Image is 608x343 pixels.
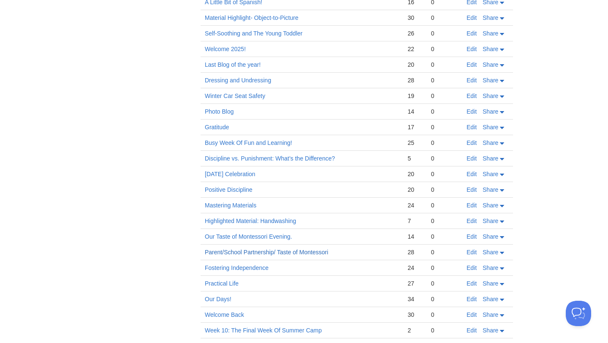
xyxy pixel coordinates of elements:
span: Share [483,280,498,287]
div: 0 [431,76,458,84]
a: Welcome 2025! [205,46,246,52]
a: Our Days! [205,296,231,302]
a: Gratitude [205,124,229,131]
span: Share [483,249,498,256]
span: Share [483,46,498,52]
div: 0 [431,327,458,334]
div: 2 [407,327,422,334]
a: Edit [467,218,477,224]
a: Material Highlight- Object-to-Picture [205,14,299,21]
span: Share [483,93,498,99]
div: 0 [431,14,458,22]
div: 0 [431,233,458,240]
a: Discipline vs. Punishment: What’s the Difference? [205,155,335,162]
div: 28 [407,76,422,84]
a: Practical Life [205,280,239,287]
a: Edit [467,77,477,84]
div: 0 [431,186,458,193]
a: Edit [467,233,477,240]
div: 24 [407,264,422,272]
a: Welcome Back [205,311,244,318]
span: Share [483,264,498,271]
a: Edit [467,311,477,318]
div: 30 [407,14,422,22]
div: 0 [431,248,458,256]
div: 0 [431,123,458,131]
div: 26 [407,30,422,37]
a: [DATE] Celebration [205,171,255,177]
a: Positive Discipline [205,186,252,193]
div: 20 [407,61,422,68]
div: 14 [407,233,422,240]
div: 27 [407,280,422,287]
a: Edit [467,155,477,162]
span: Share [483,171,498,177]
a: Last Blog of the year! [205,61,261,68]
div: 0 [431,264,458,272]
a: Edit [467,280,477,287]
div: 0 [431,280,458,287]
div: 0 [431,139,458,147]
span: Share [483,77,498,84]
iframe: Help Scout Beacon - Open [566,301,591,326]
a: Edit [467,93,477,99]
span: Share [483,186,498,193]
span: Share [483,311,498,318]
a: Edit [467,264,477,271]
a: Edit [467,61,477,68]
span: Share [483,155,498,162]
a: Dressing and Undressing [205,77,271,84]
span: Share [483,124,498,131]
a: Fostering Independence [205,264,269,271]
a: Edit [467,14,477,21]
div: 7 [407,217,422,225]
a: Highlighted Material: Handwashing [205,218,296,224]
a: Edit [467,186,477,193]
div: 5 [407,155,422,162]
div: 25 [407,139,422,147]
a: Self-Soothing and The Young Toddler [205,30,302,37]
div: 0 [431,155,458,162]
span: Share [483,296,498,302]
span: Share [483,108,498,115]
div: 0 [431,217,458,225]
a: Edit [467,249,477,256]
div: 0 [431,92,458,100]
a: Edit [467,124,477,131]
a: Edit [467,171,477,177]
div: 0 [431,108,458,115]
a: Week 10: The Final Week Of Summer Camp [205,327,322,334]
a: Edit [467,139,477,146]
a: Edit [467,108,477,115]
div: 0 [431,311,458,318]
span: Share [483,61,498,68]
span: Share [483,202,498,209]
a: Edit [467,46,477,52]
div: 14 [407,108,422,115]
a: Winter Car Seat Safety [205,93,265,99]
div: 24 [407,201,422,209]
div: 30 [407,311,422,318]
div: 0 [431,201,458,209]
div: 0 [431,45,458,53]
a: Edit [467,296,477,302]
span: Share [483,30,498,37]
div: 20 [407,186,422,193]
a: Edit [467,30,477,37]
span: Share [483,218,498,224]
span: Share [483,139,498,146]
a: Parent/School Partnership/ Taste of Montessori [205,249,328,256]
a: Edit [467,202,477,209]
div: 19 [407,92,422,100]
a: Our Taste of Montessori Evening. [205,233,292,240]
div: 0 [431,30,458,37]
a: Edit [467,327,477,334]
div: 34 [407,295,422,303]
div: 28 [407,248,422,256]
div: 0 [431,170,458,178]
span: Share [483,327,498,334]
a: Photo Blog [205,108,234,115]
span: Share [483,233,498,240]
span: Share [483,14,498,21]
a: Busy Week Of Fun and Learning! [205,139,292,146]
